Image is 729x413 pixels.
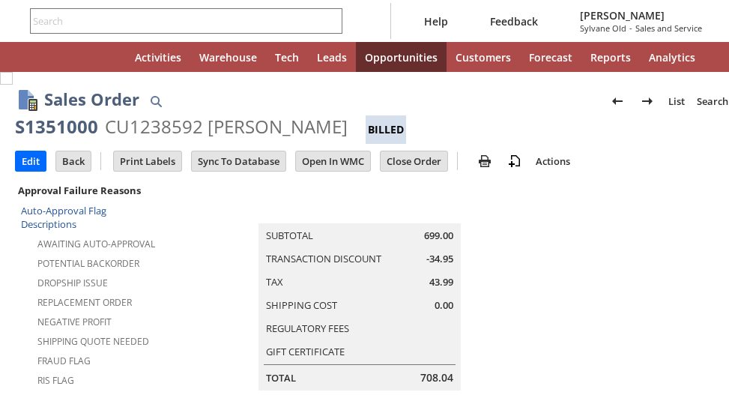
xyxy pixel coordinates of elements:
span: Help [424,14,448,28]
a: RIS flag [37,374,74,387]
img: Quick Find [147,92,165,110]
span: Reports [590,50,631,64]
span: [PERSON_NAME] [580,8,702,22]
a: Shipping Quote Needed [37,335,149,348]
span: Analytics [649,50,695,64]
div: Billed [366,115,406,144]
a: Fraud Flag [37,355,91,367]
span: Tech [275,50,299,64]
span: 708.04 [420,370,453,385]
img: print.svg [476,152,494,170]
div: Approval Failure Reasons [15,181,158,200]
a: Recent Records [18,42,54,72]
caption: Summary [258,199,461,223]
span: - [629,22,632,34]
span: -34.95 [426,252,453,266]
a: Shipping Cost [266,298,337,312]
a: Total [266,371,296,385]
a: Warehouse [190,42,266,72]
div: S1351000 [15,115,98,139]
a: Opportunities [356,42,447,72]
svg: Search [321,12,339,30]
span: 43.99 [429,275,453,289]
a: List [662,89,691,113]
a: Home [90,42,126,72]
a: Forecast [520,42,581,72]
svg: Shortcuts [63,48,81,66]
div: Shortcuts [54,42,90,72]
span: Sylvane Old [580,22,626,34]
input: Edit [16,151,46,171]
a: Leads [308,42,356,72]
a: Awaiting Auto-Approval [37,238,155,250]
input: Print Labels [114,151,181,171]
span: 699.00 [424,229,453,243]
h1: Sales Order [44,87,139,112]
a: Analytics [640,42,704,72]
span: Sales and Service [635,22,702,34]
a: Auto-Approval Flag Descriptions [21,204,106,231]
img: Previous [608,92,626,110]
a: Potential Backorder [37,257,139,270]
span: Activities [135,50,181,64]
a: Subtotal [266,229,313,242]
div: CU1238592 [PERSON_NAME] [105,115,348,139]
a: Actions [530,154,576,168]
span: Customers [456,50,511,64]
span: Feedback [490,14,538,28]
input: Open In WMC [296,151,370,171]
a: Replacement Order [37,296,132,309]
a: Gift Certificate [266,345,345,358]
a: Reports [581,42,640,72]
a: Transaction Discount [266,252,381,265]
a: Tech [266,42,308,72]
svg: Home [99,48,117,66]
span: Opportunities [365,50,438,64]
input: Close Order [381,151,447,171]
a: Regulatory Fees [266,322,349,335]
img: add-record.svg [506,152,524,170]
input: Back [56,151,91,171]
img: Next [638,92,656,110]
a: Dropship Issue [37,277,108,289]
a: Negative Profit [37,316,112,328]
span: Forecast [529,50,572,64]
a: Tax [266,275,283,289]
a: Customers [447,42,520,72]
input: Sync To Database [192,151,285,171]
svg: Recent Records [27,48,45,66]
span: Leads [317,50,347,64]
span: Warehouse [199,50,257,64]
input: Search [31,12,321,30]
span: 0.00 [435,298,453,313]
a: Activities [126,42,190,72]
